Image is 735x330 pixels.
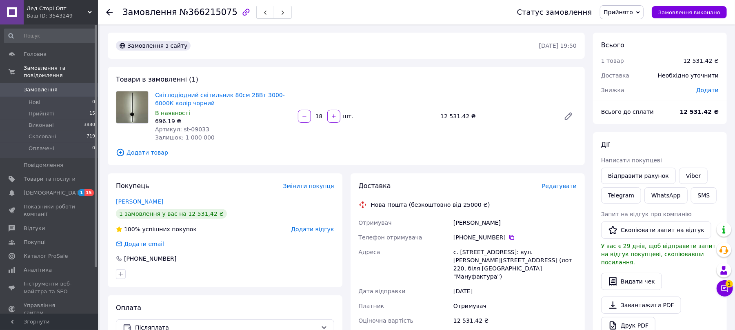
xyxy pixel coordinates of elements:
[116,225,197,233] div: успішних покупок
[601,221,711,239] button: Скопіювати запит на відгук
[24,162,63,169] span: Повідомлення
[116,182,149,190] span: Покупець
[601,211,692,217] span: Запит на відгук про компанію
[601,168,676,184] button: Відправити рахунок
[123,255,177,263] div: [PHONE_NUMBER]
[123,240,165,248] div: Додати email
[658,9,720,16] span: Замовлення виконано
[601,141,610,148] span: Дії
[601,187,641,204] a: Telegram
[453,233,577,241] div: [PHONE_NUMBER]
[24,51,47,58] span: Головна
[369,201,492,209] div: Нова Пошта (безкоштовно від 25000 ₴)
[24,86,58,93] span: Замовлення
[359,219,392,226] span: Отримувач
[78,189,84,196] span: 1
[359,317,413,324] span: Оціночна вартість
[24,302,75,317] span: Управління сайтом
[124,226,140,233] span: 100%
[601,297,681,314] a: Завантажити PDF
[116,198,163,205] a: [PERSON_NAME]
[116,304,141,312] span: Оплата
[155,126,209,133] span: Артикул: st-09033
[29,145,54,152] span: Оплачені
[29,110,54,117] span: Прийняті
[116,75,198,83] span: Товари в замовленні (1)
[717,280,733,297] button: Чат з покупцем1
[180,7,238,17] span: №366215075
[283,183,334,189] span: Змінити покупця
[92,99,95,106] span: 0
[452,313,578,328] div: 12 531.42 ₴
[122,7,177,17] span: Замовлення
[27,12,98,20] div: Ваш ID: 3543249
[680,109,719,115] b: 12 531.42 ₴
[679,168,708,184] a: Viber
[29,99,40,106] span: Нові
[696,87,719,93] span: Додати
[517,8,592,16] div: Статус замовлення
[155,117,291,125] div: 696.19 ₴
[691,187,717,204] button: SMS
[560,108,577,124] a: Редагувати
[116,91,148,123] img: Світлодіодний світильник 80см 28Вт 3000-6000К колір чорний
[116,148,577,157] span: Додати товар
[84,122,95,129] span: 3880
[116,209,227,219] div: 1 замовлення у вас на 12 531,42 ₴
[115,240,165,248] div: Додати email
[24,252,68,260] span: Каталог ProSale
[652,6,727,18] button: Замовлення виконано
[601,109,654,115] span: Всього до сплати
[24,189,84,197] span: [DEMOGRAPHIC_DATA]
[24,203,75,218] span: Показники роботи компанії
[24,175,75,183] span: Товари та послуги
[601,72,629,79] span: Доставка
[359,182,391,190] span: Доставка
[155,110,190,116] span: В наявності
[452,284,578,299] div: [DATE]
[29,122,54,129] span: Виконані
[27,5,88,12] span: Лед Сторі Опт
[653,66,724,84] div: Необхідно уточнити
[601,157,662,164] span: Написати покупцеві
[539,42,577,49] time: [DATE] 19:50
[542,183,577,189] span: Редагувати
[89,110,95,117] span: 15
[341,112,354,120] div: шт.
[24,266,52,274] span: Аналітика
[92,145,95,152] span: 0
[452,299,578,313] div: Отримувач
[359,288,406,295] span: Дата відправки
[601,58,624,64] span: 1 товар
[24,280,75,295] span: Інструменти веб-майстра та SEO
[155,134,215,141] span: Залишок: 1 000 000
[84,189,94,196] span: 15
[601,87,624,93] span: Знижка
[29,133,56,140] span: Скасовані
[106,8,113,16] div: Повернутися назад
[155,92,285,106] a: Світлодіодний світильник 80см 28Вт 3000-6000К колір чорний
[359,249,380,255] span: Адреса
[4,29,96,43] input: Пошук
[291,226,334,233] span: Додати відгук
[437,111,557,122] div: 12 531.42 ₴
[644,187,687,204] a: WhatsApp
[601,41,624,49] span: Всього
[683,57,719,65] div: 12 531.42 ₴
[452,245,578,284] div: с. [STREET_ADDRESS]: вул. [PERSON_NAME][STREET_ADDRESS] (лот 220, біля [GEOGRAPHIC_DATA] "Мануфак...
[24,239,46,246] span: Покупці
[726,279,733,287] span: 1
[601,273,662,290] button: Видати чек
[24,225,45,232] span: Відгуки
[24,64,98,79] span: Замовлення та повідомлення
[604,9,633,16] span: Прийнято
[87,133,95,140] span: 719
[359,303,384,309] span: Платник
[601,243,716,266] span: У вас є 29 днів, щоб відправити запит на відгук покупцеві, скопіювавши посилання.
[359,234,422,241] span: Телефон отримувача
[452,215,578,230] div: [PERSON_NAME]
[116,41,191,51] div: Замовлення з сайту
